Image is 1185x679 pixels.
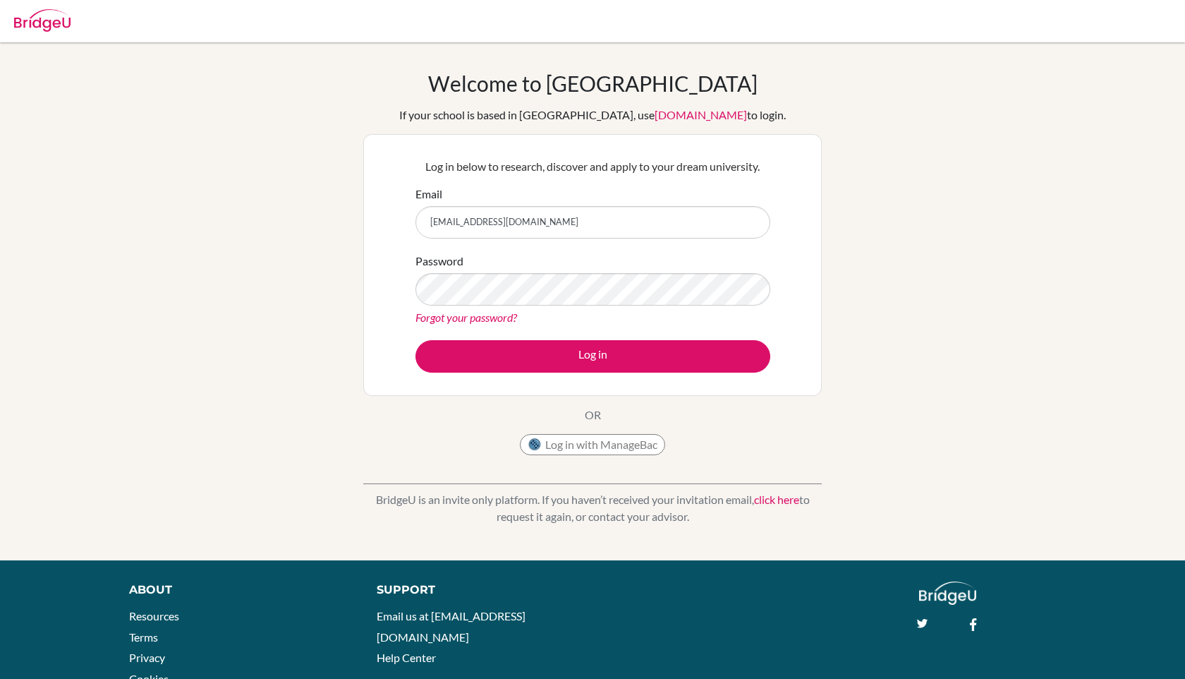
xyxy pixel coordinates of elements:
a: Terms [129,630,158,644]
div: If your school is based in [GEOGRAPHIC_DATA], use to login. [399,107,786,124]
button: Log in with ManageBac [520,434,665,455]
a: [DOMAIN_NAME] [655,108,747,121]
p: OR [585,407,601,423]
label: Password [415,253,463,270]
a: Help Center [377,651,436,664]
button: Log in [415,340,770,373]
p: BridgeU is an invite only platform. If you haven’t received your invitation email, to request it ... [363,491,822,525]
div: Support [377,582,577,599]
p: Log in below to research, discover and apply to your dream university. [415,158,770,175]
img: Bridge-U [14,9,71,32]
h1: Welcome to [GEOGRAPHIC_DATA] [428,71,758,96]
a: click here [754,493,799,506]
div: About [129,582,345,599]
label: Email [415,186,442,203]
a: Resources [129,609,179,623]
a: Privacy [129,651,165,664]
img: logo_white@2x-f4f0deed5e89b7ecb1c2cc34c3e3d731f90f0f143d5ea2071677605dd97b5244.png [919,582,976,605]
a: Forgot your password? [415,311,517,324]
a: Email us at [EMAIL_ADDRESS][DOMAIN_NAME] [377,609,525,644]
